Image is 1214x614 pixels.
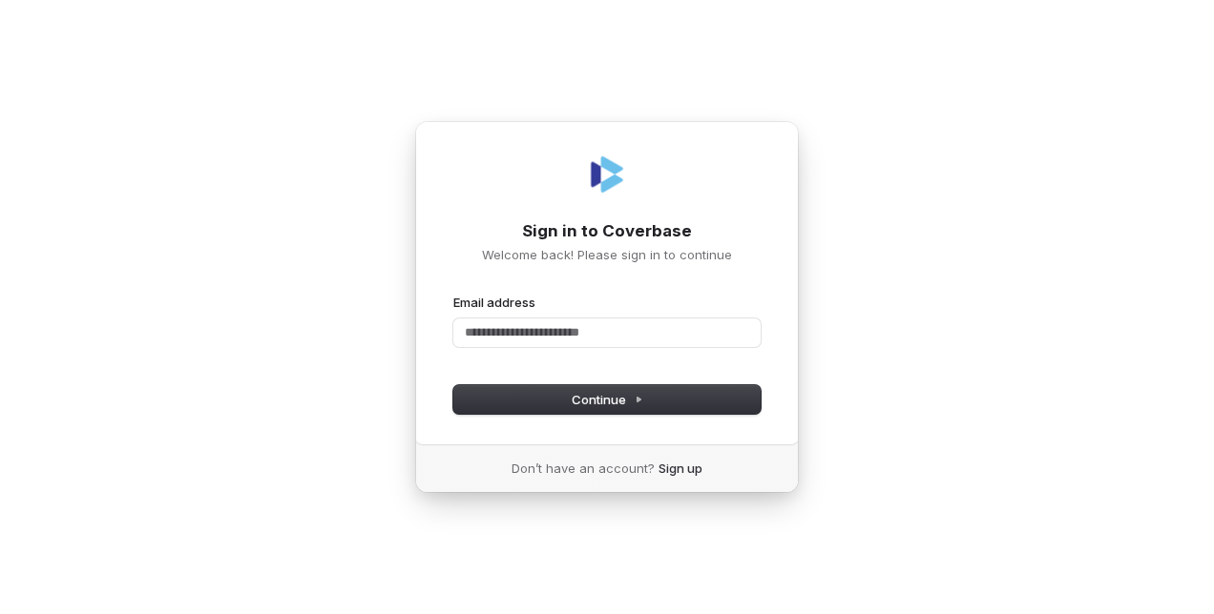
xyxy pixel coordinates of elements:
[453,246,761,263] p: Welcome back! Please sign in to continue
[584,152,630,197] img: Coverbase
[453,385,761,414] button: Continue
[659,460,702,477] a: Sign up
[512,460,655,477] span: Don’t have an account?
[572,391,643,408] span: Continue
[453,294,535,311] label: Email address
[453,220,761,243] h1: Sign in to Coverbase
